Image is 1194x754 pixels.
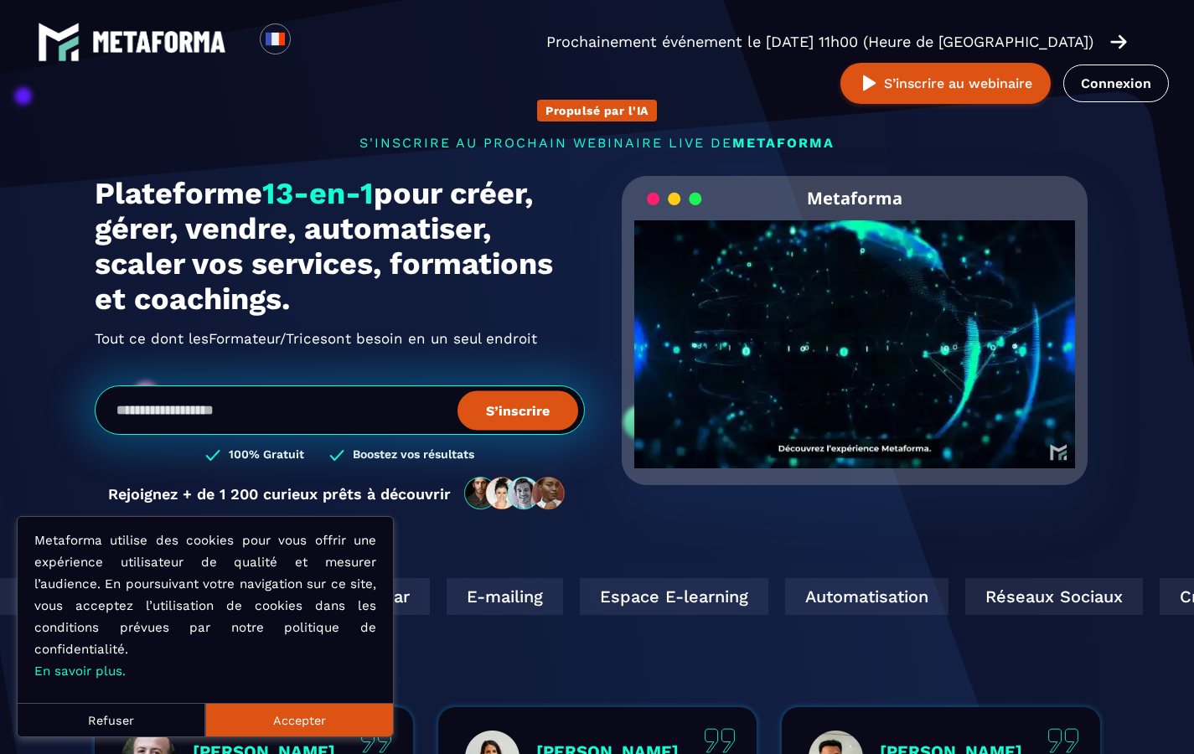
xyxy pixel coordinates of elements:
span: Formateur/Trices [209,325,328,352]
button: Refuser [18,703,205,736]
div: E-mailing [445,578,561,615]
img: quote [1047,728,1079,753]
img: quote [704,728,736,753]
button: S’inscrire au webinaire [840,63,1051,104]
input: Search for option [305,32,318,52]
h3: Boostez vos résultats [353,447,474,463]
a: En savoir plus. [34,664,126,679]
span: METAFORMA [732,135,835,151]
p: Prochainement événement le [DATE] 11h00 (Heure de [GEOGRAPHIC_DATA]) [546,30,1093,54]
img: arrow-right [1110,33,1127,51]
div: Search for option [291,23,332,60]
button: S’inscrire [457,390,578,430]
div: Automatisation [783,578,947,615]
img: logo [38,21,80,63]
h1: Plateforme pour créer, gérer, vendre, automatiser, scaler vos services, formations et coachings. [95,176,585,317]
button: Accepter [205,703,393,736]
span: 13-en-1 [262,176,374,211]
div: Webinar [322,578,428,615]
img: logo [92,31,226,53]
h3: 100% Gratuit [229,447,304,463]
h2: Tout ce dont les ont besoin en un seul endroit [95,325,585,352]
img: play [859,73,880,94]
div: Réseaux Sociaux [964,578,1141,615]
img: loading [647,191,702,207]
p: Rejoignez + de 1 200 curieux prêts à découvrir [108,485,451,503]
img: checked [329,447,344,463]
img: quote [360,728,392,753]
p: s'inscrire au prochain webinaire live de [95,135,1100,151]
p: Metaforma utilise des cookies pour vous offrir une expérience utilisateur de qualité et mesurer l... [34,529,376,682]
a: Connexion [1063,65,1169,102]
div: Espace E-learning [578,578,767,615]
img: checked [205,447,220,463]
h2: Metaforma [807,176,902,220]
video: Your browser does not support the video tag. [634,220,1076,441]
img: community-people [459,476,571,511]
img: fr [265,28,286,49]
